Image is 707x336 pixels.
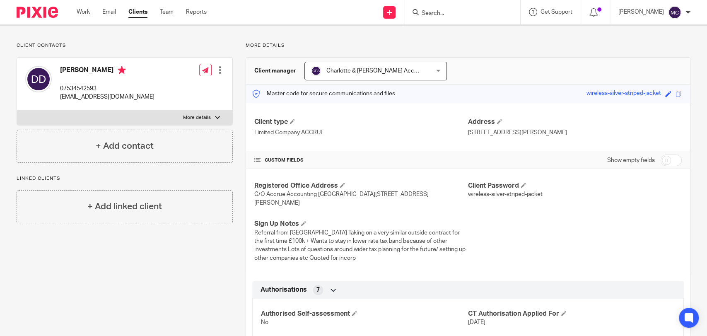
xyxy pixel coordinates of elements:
span: Charlotte & [PERSON_NAME] Accrue [326,68,423,74]
p: [EMAIL_ADDRESS][DOMAIN_NAME] [60,93,154,101]
span: No [261,319,268,325]
input: Search [421,10,495,17]
i: Primary [118,66,126,74]
h4: CT Authorisation Applied For [468,309,675,318]
a: Work [77,8,90,16]
h4: + Add contact [96,140,154,152]
p: [PERSON_NAME] [618,8,664,16]
p: More details [183,114,211,121]
p: 07534542593 [60,85,154,93]
p: Linked clients [17,175,233,182]
h4: Authorised Self-assessment [261,309,468,318]
span: Get Support [541,9,572,15]
p: More details [246,42,690,49]
h4: CUSTOM FIELDS [254,157,468,164]
h4: Sign Up Notes [254,220,468,228]
a: Team [160,8,174,16]
a: Clients [128,8,147,16]
img: svg%3E [25,66,52,92]
h4: [PERSON_NAME] [60,66,154,76]
a: Email [102,8,116,16]
h4: + Add linked client [87,200,162,213]
span: Referral from [GEOGRAPHIC_DATA] Taking on a very similar outside contract for the first time £100... [254,230,466,261]
p: Limited Company ACCRUE [254,128,468,137]
h4: Registered Office Address [254,181,468,190]
p: [STREET_ADDRESS][PERSON_NAME] [468,128,682,137]
img: svg%3E [668,6,681,19]
img: Pixie [17,7,58,18]
p: Client contacts [17,42,233,49]
span: C/O Accrue Accounting [GEOGRAPHIC_DATA][STREET_ADDRESS][PERSON_NAME] [254,191,429,205]
h4: Address [468,118,682,126]
span: wireless-silver-striped-jacket [468,191,543,197]
h3: Client manager [254,67,296,75]
a: Reports [186,8,207,16]
h4: Client Password [468,181,682,190]
label: Show empty fields [607,156,655,164]
h4: Client type [254,118,468,126]
span: [DATE] [468,319,485,325]
span: Authorisations [261,285,307,294]
p: Master code for secure communications and files [252,89,395,98]
span: 7 [316,286,320,294]
div: wireless-silver-striped-jacket [586,89,661,99]
img: svg%3E [311,66,321,76]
